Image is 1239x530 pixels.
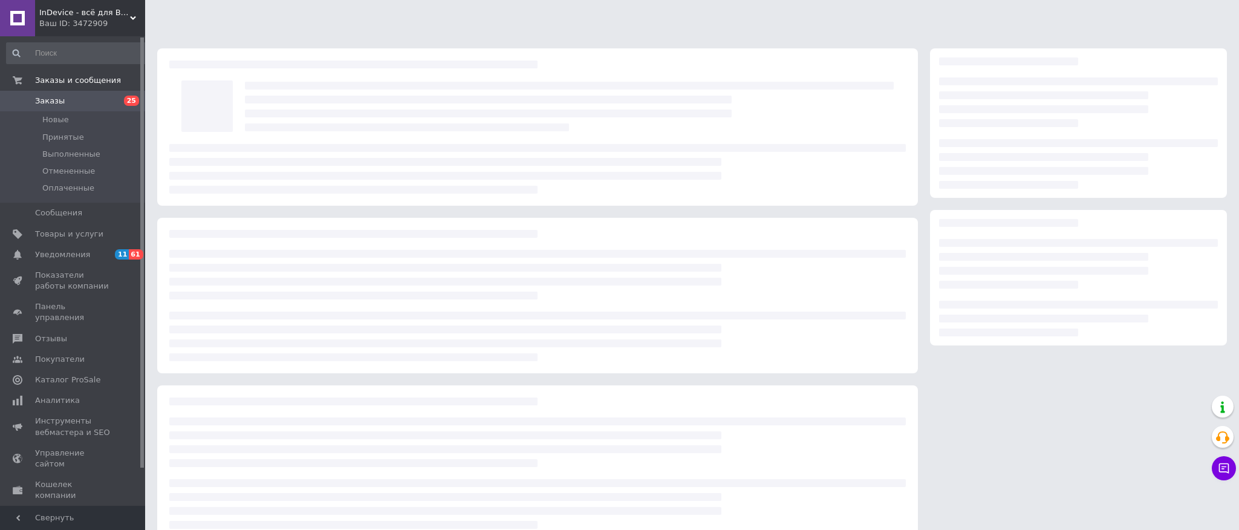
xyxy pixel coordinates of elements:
span: Панель управления [35,301,112,323]
span: Принятые [42,132,84,143]
span: Уведомления [35,249,90,260]
span: Показатели работы компании [35,270,112,292]
span: Заказы [35,96,65,106]
span: Выполненные [42,149,100,160]
span: 61 [129,249,143,260]
span: Инструменты вебмастера и SEO [35,416,112,437]
span: Отзывы [35,333,67,344]
button: Чат с покупателем [1212,456,1236,480]
span: Отмененные [42,166,95,177]
span: Заказы и сообщения [35,75,121,86]
span: Каталог ProSale [35,375,100,385]
input: Поиск [6,42,154,64]
span: 11 [115,249,129,260]
span: Управление сайтом [35,448,112,469]
span: Аналитика [35,395,80,406]
span: Товары и услуги [35,229,103,240]
span: Сообщения [35,208,82,218]
span: Покупатели [35,354,85,365]
span: InDevice - всё для Вашего девайса [39,7,130,18]
span: Кошелек компании [35,479,112,501]
div: Ваш ID: 3472909 [39,18,145,29]
span: 25 [124,96,139,106]
span: Новые [42,114,69,125]
span: Оплаченные [42,183,94,194]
